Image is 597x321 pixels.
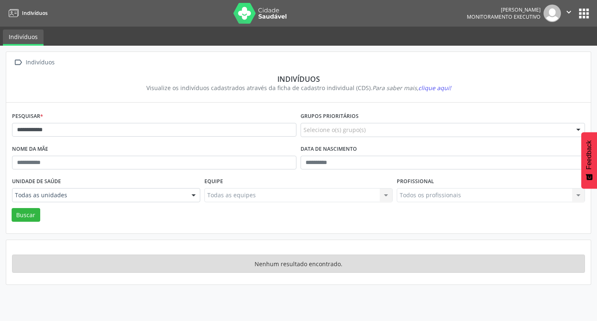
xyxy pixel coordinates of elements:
[585,140,593,169] span: Feedback
[581,132,597,189] button: Feedback - Mostrar pesquisa
[301,110,359,123] label: Grupos prioritários
[18,74,579,83] div: Indivíduos
[204,175,223,188] label: Equipe
[561,5,577,22] button: 
[301,143,357,156] label: Data de nascimento
[6,6,48,20] a: Indivíduos
[12,255,585,273] div: Nenhum resultado encontrado.
[12,143,48,156] label: Nome da mãe
[397,175,434,188] label: Profissional
[18,83,579,92] div: Visualize os indivíduos cadastrados através da ficha de cadastro individual (CDS).
[22,10,48,17] span: Indivíduos
[15,191,183,199] span: Todas as unidades
[467,6,541,13] div: [PERSON_NAME]
[372,84,451,92] i: Para saber mais,
[564,7,573,17] i: 
[12,175,61,188] label: Unidade de saúde
[12,208,40,222] button: Buscar
[12,110,43,123] label: Pesquisar
[303,125,366,134] span: Selecione o(s) grupo(s)
[24,56,56,69] div: Indivíduos
[418,84,451,92] span: clique aqui!
[577,6,591,21] button: apps
[12,56,56,69] a:  Indivíduos
[3,29,44,46] a: Indivíduos
[467,13,541,20] span: Monitoramento Executivo
[12,56,24,69] i: 
[544,5,561,22] img: img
